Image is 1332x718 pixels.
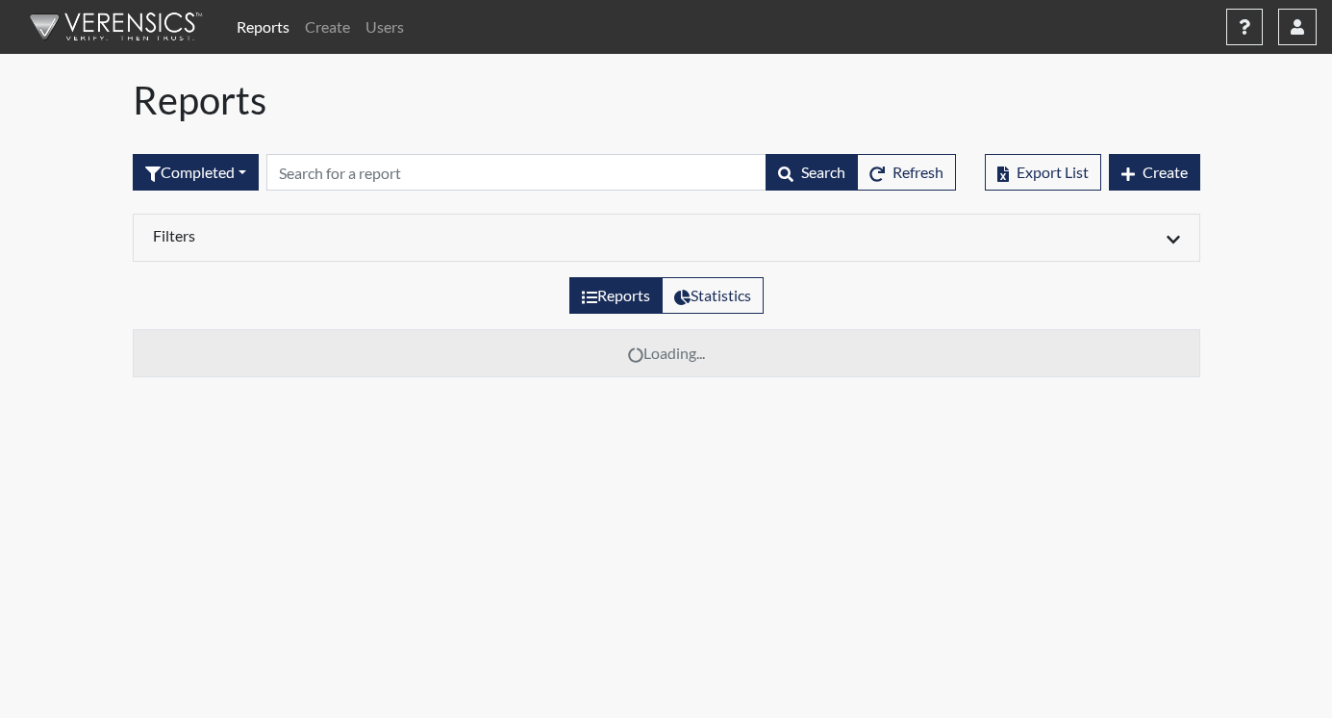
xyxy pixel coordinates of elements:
[297,8,358,46] a: Create
[229,8,297,46] a: Reports
[1017,163,1089,181] span: Export List
[138,226,1194,249] div: Click to expand/collapse filters
[153,226,652,244] h6: Filters
[985,154,1101,191] button: Export List
[133,154,259,191] button: Completed
[358,8,412,46] a: Users
[801,163,845,181] span: Search
[133,330,1199,377] td: Loading...
[133,77,1200,123] h1: Reports
[857,154,956,191] button: Refresh
[1109,154,1200,191] button: Create
[766,154,858,191] button: Search
[662,277,764,314] label: View statistics about completed interviews
[133,154,259,191] div: Filter by interview status
[1143,163,1188,181] span: Create
[266,154,767,191] input: Search by Registration ID, Interview Number, or Investigation Name.
[569,277,663,314] label: View the list of reports
[892,163,943,181] span: Refresh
